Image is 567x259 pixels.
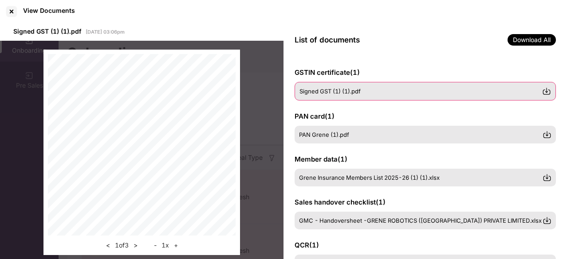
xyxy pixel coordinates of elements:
[86,29,125,35] span: [DATE] 03:06pm
[131,240,140,251] button: >
[151,240,181,251] div: 1 x
[171,240,181,251] button: +
[299,131,349,138] span: PAN Grene (1).pdf
[103,240,140,251] div: 1 of 3
[295,112,335,120] span: PAN card ( 1 )
[295,68,360,77] span: GSTIN certificate ( 1 )
[151,240,159,251] button: -
[299,174,440,181] span: Grene Insurance Members List 2025-26 (1) (1).xlsx
[103,240,113,251] button: <
[299,88,361,95] span: Signed GST (1) (1).pdf
[295,35,360,44] span: List of documents
[299,217,542,224] span: GMC - Handoversheet -GRENE ROBOTICS ([GEOGRAPHIC_DATA]) PRIVATE LIMITED.xlsx
[543,130,551,139] img: svg+xml;base64,PHN2ZyBpZD0iRG93bmxvYWQtMzJ4MzIiIHhtbG5zPSJodHRwOi8vd3d3LnczLm9yZy8yMDAwL3N2ZyIgd2...
[542,87,551,96] img: svg+xml;base64,PHN2ZyBpZD0iRG93bmxvYWQtMzJ4MzIiIHhtbG5zPSJodHRwOi8vd3d3LnczLm9yZy8yMDAwL3N2ZyIgd2...
[295,155,347,163] span: Member data ( 1 )
[543,173,551,182] img: svg+xml;base64,PHN2ZyBpZD0iRG93bmxvYWQtMzJ4MzIiIHhtbG5zPSJodHRwOi8vd3d3LnczLm9yZy8yMDAwL3N2ZyIgd2...
[13,27,81,35] span: Signed GST (1) (1).pdf
[508,34,556,46] span: Download All
[295,198,386,206] span: Sales handover checklist ( 1 )
[23,7,75,14] div: View Documents
[543,216,551,225] img: svg+xml;base64,PHN2ZyBpZD0iRG93bmxvYWQtMzJ4MzIiIHhtbG5zPSJodHRwOi8vd3d3LnczLm9yZy8yMDAwL3N2ZyIgd2...
[295,241,319,249] span: QCR ( 1 )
